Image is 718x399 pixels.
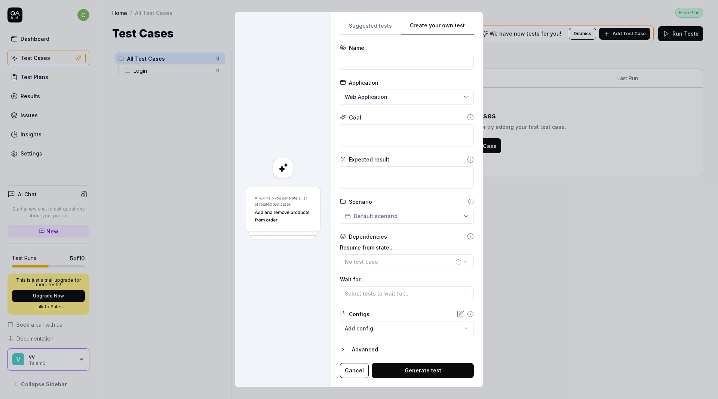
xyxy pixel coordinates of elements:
[349,79,378,87] div: Application
[340,275,474,283] label: Wait for...
[345,290,408,297] span: Select tests to wait for...
[349,310,369,318] div: Configs
[345,212,398,220] div: Default scenario
[352,345,474,354] div: Advanced
[340,244,474,251] label: Resume from state...
[401,21,474,35] button: Create your own test
[349,44,364,52] div: Name
[345,259,378,265] span: No test case
[340,90,474,105] button: Web Application
[340,286,474,301] button: Select tests to wait for...
[349,233,387,241] div: Dependencies
[349,114,361,121] div: Goal
[340,254,474,269] button: No test case
[244,186,322,241] img: Generate a test using AI
[345,93,387,101] span: Web Application
[349,198,372,206] div: Scenario
[340,209,474,224] button: Default scenario
[340,345,474,354] button: Advanced
[349,155,389,163] div: Expected result
[372,363,474,378] button: Generate test
[340,363,369,378] button: Cancel
[340,21,401,35] button: Suggested tests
